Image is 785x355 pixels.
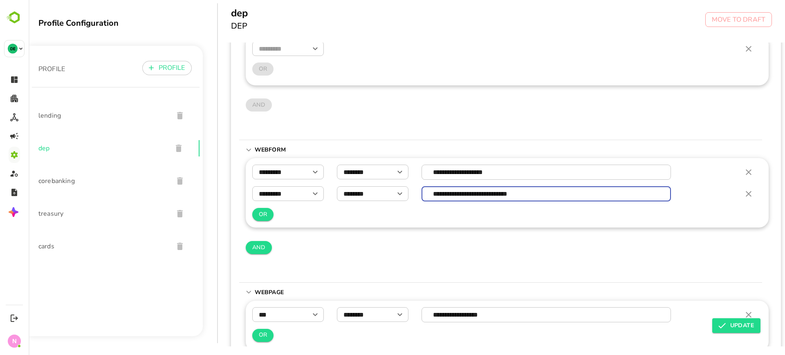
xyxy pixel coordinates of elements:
[114,61,163,75] button: PROFILE
[202,20,219,33] h6: DEP
[684,318,732,333] button: UPDATE
[281,309,292,320] button: Open
[281,43,292,54] button: Open
[366,166,377,178] button: Open
[10,176,138,186] span: corebanking
[224,329,245,342] button: OR
[10,241,138,251] span: cards
[10,64,36,74] p: PROFILE
[3,197,171,230] div: treasury
[3,99,171,132] div: lending
[683,15,737,25] p: MOVE TO DRAFT
[281,166,292,178] button: Open
[226,288,263,297] p: WebPage
[8,44,18,54] div: DE
[3,230,171,263] div: cards
[3,132,171,165] div: dep
[8,335,21,348] div: N
[690,321,725,330] span: UPDATE
[4,10,25,25] img: BambooboxLogoMark.f1c84d78b4c51b1a7b5f700c9845e183.svg
[202,7,219,20] h5: dep
[3,165,171,197] div: corebanking
[211,36,734,140] div: Opportunity
[10,111,138,121] span: lending
[211,160,734,282] div: WebForm
[230,210,239,220] span: OR
[226,146,263,154] p: WebForm
[281,188,292,199] button: Open
[211,140,734,160] div: WebForm
[211,283,734,302] div: WebPage
[217,241,243,254] button: AND
[677,12,743,27] button: MOVE TO DRAFT
[224,208,245,221] button: OR
[130,63,157,73] p: PROFILE
[10,143,137,153] span: dep
[9,313,20,324] button: Logout
[366,188,377,199] button: Open
[10,18,174,29] div: Profile Configuration
[10,209,138,219] span: treasury
[224,243,237,253] span: AND
[366,309,377,320] button: Open
[230,330,239,340] span: OR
